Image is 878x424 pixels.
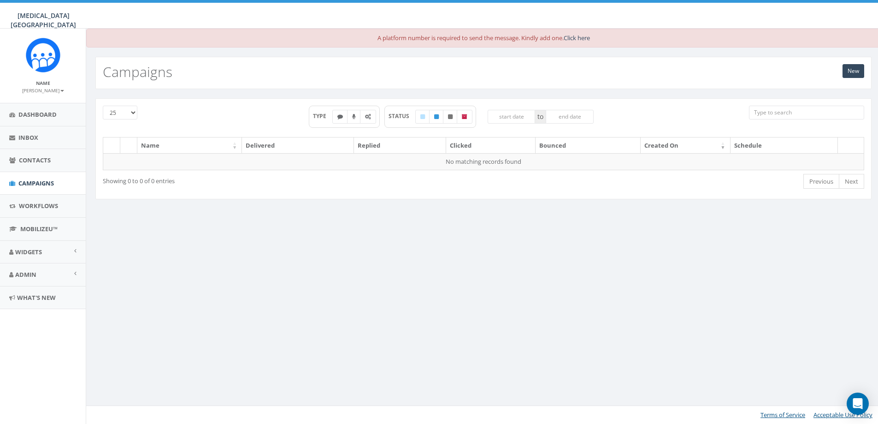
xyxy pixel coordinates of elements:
h2: Campaigns [103,64,172,79]
div: Showing 0 to 0 of 0 entries [103,173,412,185]
img: Rally_Corp_Icon.png [26,38,60,72]
span: MobilizeU™ [20,225,58,233]
a: Next [839,174,864,189]
label: Automated Message [360,110,376,124]
th: Clicked [446,137,536,154]
a: [PERSON_NAME] [22,86,64,94]
div: Open Intercom Messenger [847,393,869,415]
i: Draft [420,114,425,119]
label: Unpublished [443,110,458,124]
th: Schedule [731,137,838,154]
a: Acceptable Use Policy [813,411,872,419]
a: Previous [803,174,839,189]
label: Published [429,110,444,124]
td: No matching records found [103,153,864,170]
i: Unpublished [448,114,453,119]
small: Name [36,80,50,86]
span: Inbox [18,133,38,142]
input: end date [546,110,594,124]
i: Ringless Voice Mail [352,114,356,119]
a: Click here [564,34,590,42]
label: Text SMS [332,110,348,124]
span: STATUS [389,112,416,120]
span: What's New [17,293,56,302]
label: Ringless Voice Mail [347,110,361,124]
span: TYPE [313,112,333,120]
i: Text SMS [337,114,343,119]
span: Workflows [19,202,58,210]
th: Replied [354,137,446,154]
small: [PERSON_NAME] [22,87,64,94]
i: Automated Message [365,114,371,119]
span: Dashboard [18,110,57,119]
a: Terms of Service [760,411,805,419]
i: Published [434,114,439,119]
th: Delivered [242,137,354,154]
th: Created On: activate to sort column ascending [641,137,731,154]
span: Campaigns [18,179,54,187]
span: Admin [15,270,36,279]
input: Type to search [749,106,864,119]
span: to [535,110,546,124]
span: Widgets [15,248,42,256]
input: start date [488,110,536,124]
th: Bounced [536,137,640,154]
span: Contacts [19,156,51,164]
th: Name: activate to sort column ascending [137,137,242,154]
span: [MEDICAL_DATA] [GEOGRAPHIC_DATA] [11,11,76,29]
label: Archived [457,110,472,124]
label: Draft [415,110,430,124]
a: New [843,64,864,78]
